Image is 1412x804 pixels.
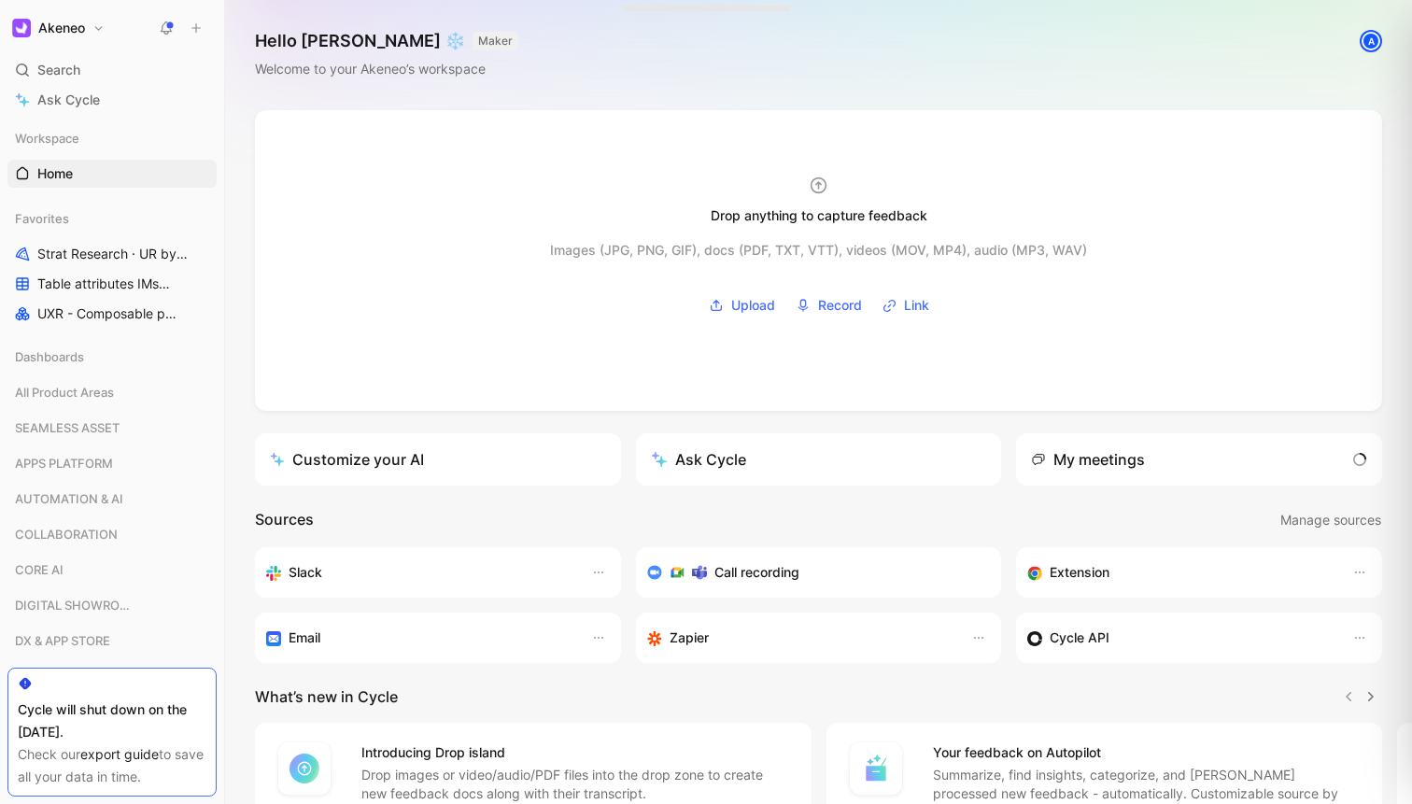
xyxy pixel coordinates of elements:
p: Drop images or video/audio/PDF files into the drop zone to create new feedback docs along with th... [361,766,789,803]
div: Favorites [7,205,217,233]
span: Ask Cycle [37,89,100,111]
a: Strat Research · UR by project [7,240,217,268]
h3: Zapier [670,627,709,649]
div: DIGITAL SHOWROOM [7,591,217,625]
div: Capture feedback from thousands of sources with Zapier (survey results, recordings, sheets, etc). [647,627,953,649]
h3: Email [289,627,320,649]
span: CORE AI [15,560,64,579]
div: DIGITAL SHOWROOM [7,591,217,619]
div: Check our to save all your data in time. [18,743,206,788]
div: AUTOMATION & AI [7,485,217,518]
div: Sync customers & send feedback from custom sources. Get inspired by our favorite use case [1027,627,1334,649]
div: CORE AI [7,556,217,584]
h4: Introducing Drop island [361,741,789,764]
button: Upload [702,291,782,319]
span: DX & APP STORE [15,631,110,650]
span: Table attributes IMs [37,275,173,294]
h3: Call recording [714,561,799,584]
a: Home [7,160,217,188]
h3: Cycle API [1050,627,1109,649]
a: export guide [80,746,159,762]
span: All Product Areas [15,383,114,402]
div: CORE AI [7,556,217,589]
a: Ask Cycle [7,86,217,114]
div: Record & transcribe meetings from Zoom, Meet & Teams. [647,561,976,584]
div: Drop anything to capture feedback [711,205,927,227]
span: AUTOMATION & AI [15,489,123,508]
span: Link [904,294,929,317]
button: Link [876,291,936,319]
div: All Product Areas [7,378,217,412]
button: Record [789,291,868,319]
span: DIGITAL SHOWROOM [15,596,139,614]
div: All Product Areas [7,378,217,406]
span: UXR - Composable products [37,304,181,324]
div: Dashboards [7,343,217,371]
div: AUTOMATION & AI [7,485,217,513]
div: COLLABORATION [7,520,217,548]
div: Sync your customers, send feedback and get updates in Slack [266,561,572,584]
span: Record [818,294,862,317]
span: Strat Research · UR by project [37,245,188,264]
div: SEAMLESS ASSET [7,414,217,447]
span: Upload [731,294,775,317]
div: DX & APP STORE [7,627,217,655]
div: GROWTH ACCELERATION [7,662,217,696]
div: DX & APP STORE [7,627,217,660]
button: Manage sources [1279,508,1382,532]
div: My meetings [1031,448,1145,471]
h2: What’s new in Cycle [255,685,398,708]
span: Favorites [15,209,69,228]
div: Ask Cycle [651,448,746,471]
button: MAKER [473,32,518,50]
div: Customize your AI [270,448,424,471]
span: COLLABORATION [15,525,118,543]
div: Cycle will shut down on the [DATE]. [18,698,206,743]
h3: Slack [289,561,322,584]
h4: Your feedback on Autopilot [933,741,1361,764]
h1: Akeneo [38,20,85,36]
div: GROWTH ACCELERATION [7,662,217,690]
div: SEAMLESS ASSET [7,414,217,442]
div: APPS PLATFORM [7,449,217,477]
span: Manage sources [1280,509,1381,531]
span: Search [37,59,80,81]
div: Welcome to your Akeneo’s workspace [255,58,518,80]
div: APPS PLATFORM [7,449,217,483]
span: Dashboards [15,347,84,366]
div: Forward emails to your feedback inbox [266,627,572,649]
div: Search [7,56,217,84]
button: AkeneoAkeneo [7,15,109,41]
div: Images (JPG, PNG, GIF), docs (PDF, TXT, VTT), videos (MOV, MP4), audio (MP3, WAV) [550,239,1087,261]
button: Ask Cycle [636,433,1002,486]
span: Workspace [15,129,79,148]
a: Table attributes IMsPMX [7,270,217,298]
a: Customize your AI [255,433,621,486]
span: SEAMLESS ASSET [15,418,120,437]
div: Dashboards [7,343,217,376]
span: APPS PLATFORM [15,454,113,473]
img: Akeneo [12,19,31,37]
div: Capture feedback from anywhere on the web [1027,561,1334,584]
h2: Sources [255,508,314,532]
a: UXR - Composable products [7,300,217,328]
div: A [1362,32,1380,50]
div: Workspace [7,124,217,152]
span: Home [37,164,73,183]
h1: Hello [PERSON_NAME] ❄️ [255,30,518,52]
h3: Extension [1050,561,1109,584]
div: COLLABORATION [7,520,217,554]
